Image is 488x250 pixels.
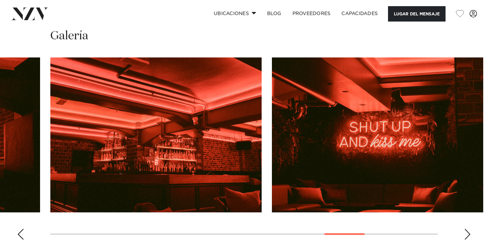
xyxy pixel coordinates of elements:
[341,11,378,16] font: Capacidades
[262,6,287,21] a: BLOG
[388,6,446,21] button: Lugar del mensaje
[267,11,281,16] font: BLOG
[50,30,88,42] font: Galería
[208,6,261,21] a: Ubicaciones
[272,57,483,212] swiper-slide: 14 / 17
[336,6,383,21] a: Capacidades
[292,11,331,16] font: PROVEEDORES
[50,57,262,212] swiper-slide: 13 / 17
[214,11,249,16] font: Ubicaciones
[394,12,440,16] font: Lugar del mensaje
[287,6,336,21] a: PROVEEDORES
[11,8,48,20] img: nzv-logo.png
